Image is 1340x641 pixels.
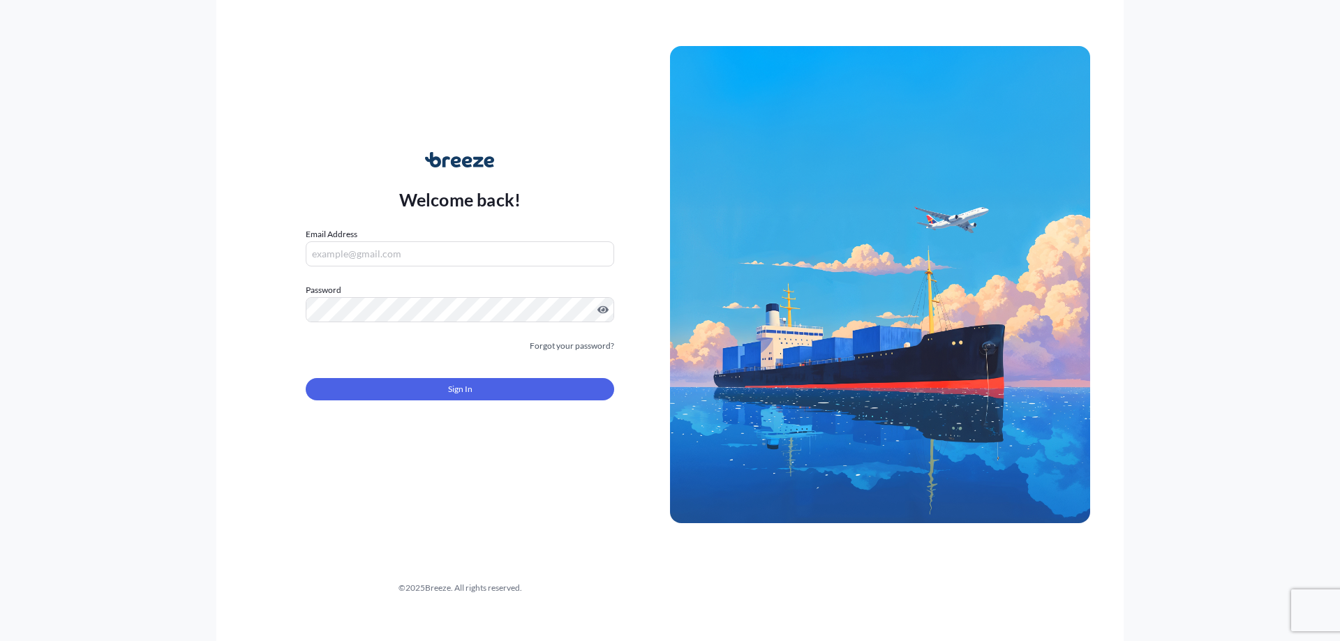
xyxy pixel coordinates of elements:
[448,382,472,396] span: Sign In
[670,46,1090,523] img: Ship illustration
[306,283,614,297] label: Password
[306,227,357,241] label: Email Address
[250,581,670,595] div: © 2025 Breeze. All rights reserved.
[530,339,614,353] a: Forgot your password?
[306,241,614,266] input: example@gmail.com
[399,188,521,211] p: Welcome back!
[597,304,609,315] button: Show password
[306,378,614,400] button: Sign In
